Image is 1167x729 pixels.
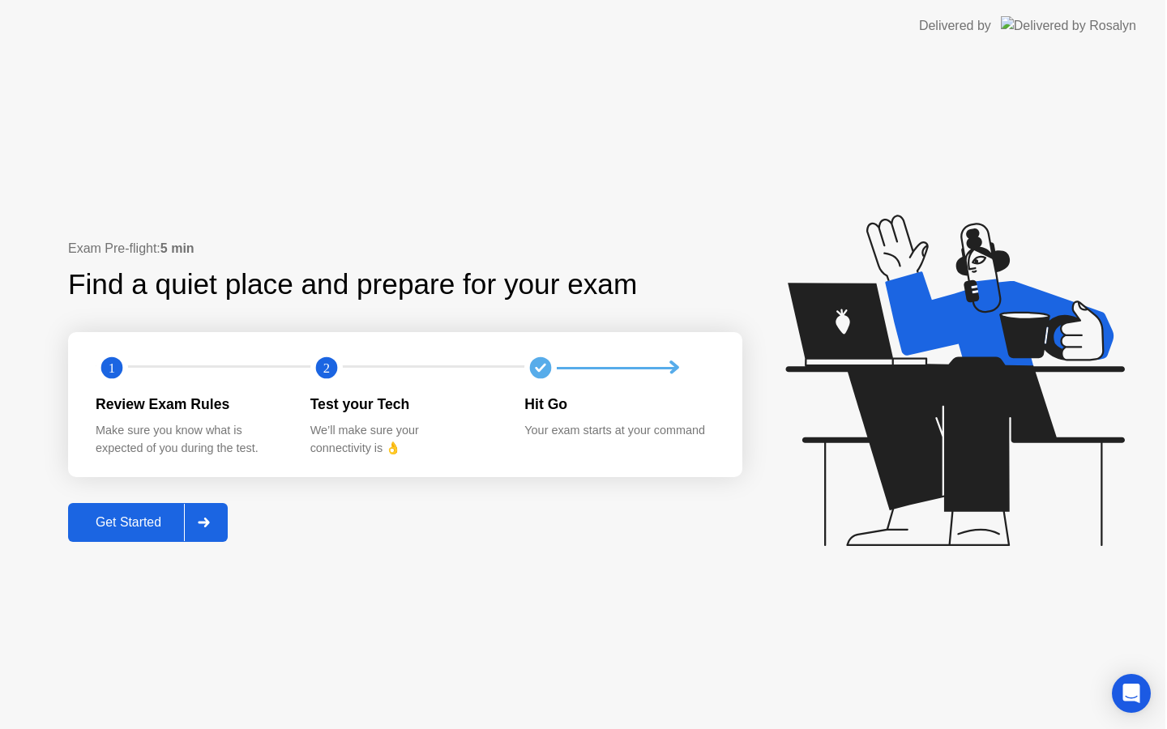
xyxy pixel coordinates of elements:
[68,239,742,258] div: Exam Pre-flight:
[919,16,991,36] div: Delivered by
[310,394,499,415] div: Test your Tech
[109,360,115,376] text: 1
[524,422,713,440] div: Your exam starts at your command
[68,263,639,306] div: Find a quiet place and prepare for your exam
[1001,16,1136,35] img: Delivered by Rosalyn
[96,422,284,457] div: Make sure you know what is expected of you during the test.
[524,394,713,415] div: Hit Go
[160,241,194,255] b: 5 min
[1112,674,1151,713] div: Open Intercom Messenger
[323,360,330,376] text: 2
[73,515,184,530] div: Get Started
[96,394,284,415] div: Review Exam Rules
[68,503,228,542] button: Get Started
[310,422,499,457] div: We’ll make sure your connectivity is 👌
